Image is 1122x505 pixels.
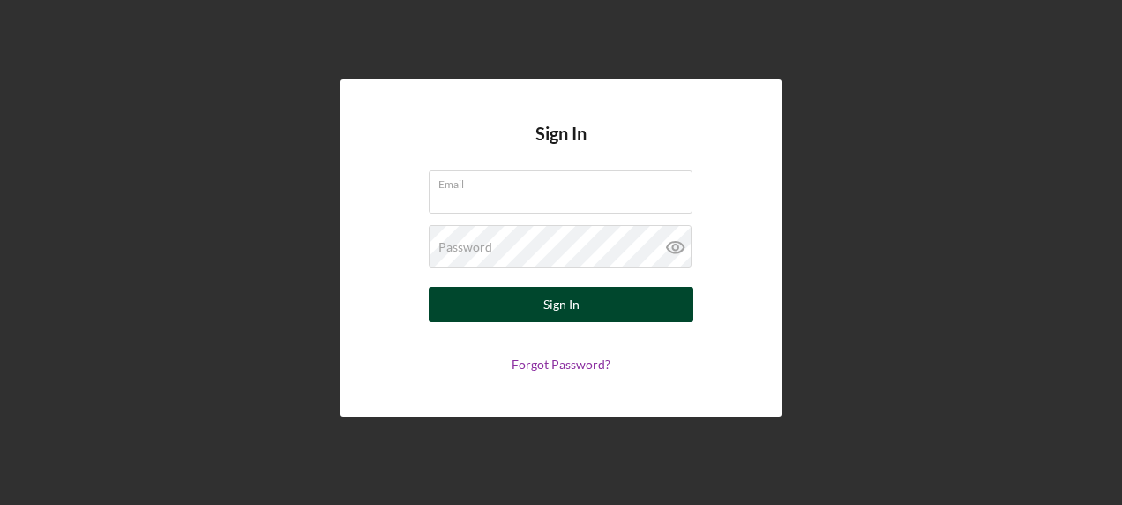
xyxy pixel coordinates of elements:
button: Sign In [429,287,693,322]
label: Password [438,240,492,254]
h4: Sign In [535,124,587,170]
div: Sign In [543,287,580,322]
a: Forgot Password? [512,357,610,372]
label: Email [438,171,692,191]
